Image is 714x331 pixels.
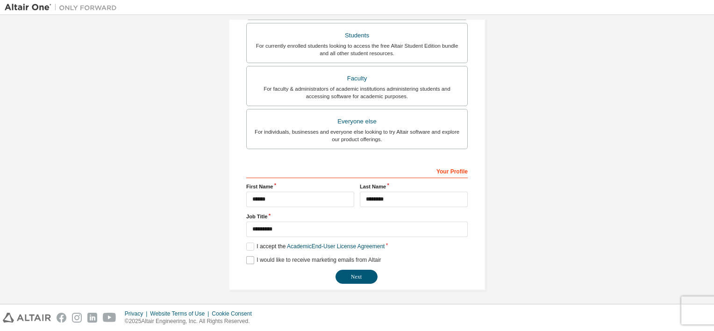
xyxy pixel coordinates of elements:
[87,313,97,323] img: linkedin.svg
[150,310,212,317] div: Website Terms of Use
[72,313,82,323] img: instagram.svg
[125,317,257,325] p: © 2025 Altair Engineering, Inc. All Rights Reserved.
[125,310,150,317] div: Privacy
[252,42,462,57] div: For currently enrolled students looking to access the free Altair Student Edition bundle and all ...
[246,183,354,190] label: First Name
[252,128,462,143] div: For individuals, businesses and everyone else looking to try Altair software and explore our prod...
[246,243,385,251] label: I accept the
[57,313,66,323] img: facebook.svg
[3,313,51,323] img: altair_logo.svg
[103,313,116,323] img: youtube.svg
[336,270,378,284] button: Next
[252,72,462,85] div: Faculty
[212,310,257,317] div: Cookie Consent
[246,163,468,178] div: Your Profile
[252,85,462,100] div: For faculty & administrators of academic institutions administering students and accessing softwa...
[252,29,462,42] div: Students
[287,243,385,250] a: Academic End-User License Agreement
[5,3,121,12] img: Altair One
[252,115,462,128] div: Everyone else
[246,213,468,220] label: Job Title
[360,183,468,190] label: Last Name
[246,256,381,264] label: I would like to receive marketing emails from Altair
